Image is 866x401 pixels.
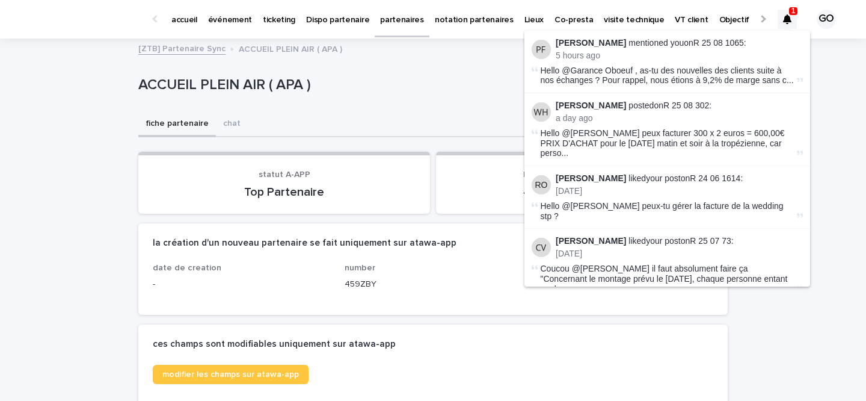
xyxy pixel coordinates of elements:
[532,102,551,122] img: William Hearsey
[556,173,803,184] p: liked your post on R 24 06 1614 :
[663,101,709,110] a: R 25 08 302
[541,201,784,221] span: Hello @[PERSON_NAME] peux-tu gérer la facture de la wedding stp ?
[345,264,375,272] span: number
[345,278,522,291] p: 459ZBY
[817,10,836,29] div: GO
[556,236,803,246] p: liked your post on R 25 07 73 :
[523,170,641,179] span: Moyenne notation partenaire
[216,112,248,137] button: chat
[693,38,744,48] a: R 25 08 1065
[556,101,803,111] p: posted on :
[153,238,456,249] h2: la création d'un nouveau partenaire se fait uniquement sur atawa-app
[556,173,626,183] strong: [PERSON_NAME]
[556,101,626,110] strong: [PERSON_NAME]
[138,76,723,94] p: ACCUEIL PLEIN AIR ( APA )
[778,10,797,29] div: 1
[532,175,551,194] img: Raphael Olivier
[556,186,803,196] p: [DATE]
[162,370,299,379] span: modifier les champs sur atawa-app
[532,238,551,257] img: Cynthia Vitale
[138,41,226,55] a: [ZTB] Partenaire Sync
[791,7,796,15] p: 1
[556,113,803,123] p: a day ago
[259,170,310,179] span: statut A-APP
[556,38,626,48] strong: [PERSON_NAME]
[532,40,551,59] img: Pierre-Axel de Fournoux
[138,112,216,137] button: fiche partenaire
[153,264,221,272] span: date de creation
[541,66,794,86] span: Hello @Garance Oboeuf , as-tu des nouvelles des clients suite à nos échanges ? Pour rappel, nous ...
[24,7,141,31] img: Ls34BcGeRexTGTNfXpUC
[239,42,342,55] p: ACCUEIL PLEIN AIR ( APA )
[153,185,416,199] p: Top Partenaire
[556,38,803,48] p: mentioned you on :
[541,128,794,158] span: Hello @[PERSON_NAME] peux facturer 300 x 2 euros = 600,00€ PRIX D'ACHAT pour le [DATE] matin et s...
[153,365,309,384] a: modifier les champs sur atawa-app
[153,339,396,350] h2: ces champs sont modifiables uniquement sur atawa-app
[153,278,330,291] p: -
[556,51,803,61] p: 5 hours ago
[450,185,713,199] p: 4.927272727272728
[556,249,803,259] p: [DATE]
[541,264,794,294] span: Coucou @[PERSON_NAME] il faut absolument faire ça "Concernant le montage prévu le [DATE], chaque ...
[556,236,626,246] strong: [PERSON_NAME]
